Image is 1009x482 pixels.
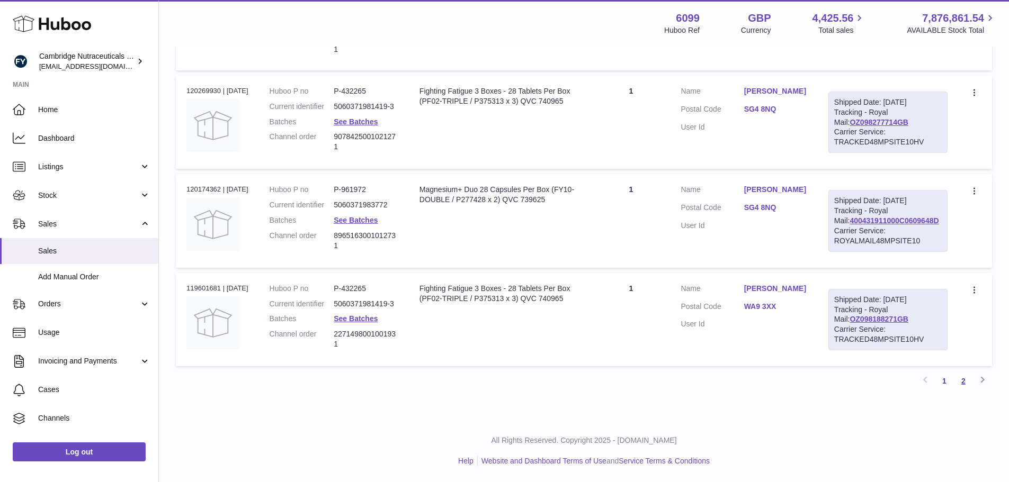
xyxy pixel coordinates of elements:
[834,226,942,246] div: Carrier Service: ROYALMAIL48MPSITE10
[664,25,700,35] div: Huboo Ref
[907,25,996,35] span: AVAILABLE Stock Total
[744,185,807,195] a: [PERSON_NAME]
[270,215,334,225] dt: Batches
[744,302,807,312] a: WA9 3XX
[828,289,948,350] div: Tracking - Royal Mail:
[186,198,239,251] img: no-photo.jpg
[186,185,248,194] div: 120174362 | [DATE]
[38,328,150,338] span: Usage
[334,231,398,251] dd: 8965163001012731
[592,174,670,267] td: 1
[38,299,139,309] span: Orders
[850,118,908,126] a: OZ098277714GB
[13,442,146,461] a: Log out
[334,216,378,224] a: See Batches
[834,295,942,305] div: Shipped Date: [DATE]
[334,86,398,96] dd: P-432265
[270,117,334,127] dt: Batches
[681,319,744,329] dt: User Id
[167,435,1001,445] p: All Rights Reserved. Copyright 2025 - [DOMAIN_NAME]
[334,329,398,349] dd: 2271498001001931
[744,86,807,96] a: [PERSON_NAME]
[334,284,398,294] dd: P-432265
[270,132,334,152] dt: Channel order
[744,284,807,294] a: [PERSON_NAME]
[834,196,942,206] div: Shipped Date: [DATE]
[828,92,948,153] div: Tracking - Royal Mail:
[681,185,744,197] dt: Name
[681,122,744,132] dt: User Id
[681,203,744,215] dt: Postal Code
[419,86,582,106] div: Fighting Fatigue 3 Boxes - 28 Tablets Per Box (PF02-TRIPLE / P375313 x 3) QVC 740965
[681,221,744,231] dt: User Id
[818,25,865,35] span: Total sales
[334,314,378,323] a: See Batches
[270,299,334,309] dt: Current identifier
[38,162,139,172] span: Listings
[186,86,248,96] div: 120269930 | [DATE]
[270,231,334,251] dt: Channel order
[38,190,139,201] span: Stock
[270,200,334,210] dt: Current identifier
[922,11,984,25] span: 7,876,861.54
[834,97,942,107] div: Shipped Date: [DATE]
[681,284,744,296] dt: Name
[481,457,606,465] a: Website and Dashboard Terms of Use
[681,104,744,117] dt: Postal Code
[954,371,973,390] a: 2
[38,246,150,256] span: Sales
[39,51,135,71] div: Cambridge Nutraceuticals Ltd
[38,219,139,229] span: Sales
[270,329,334,349] dt: Channel order
[681,86,744,99] dt: Name
[38,105,150,115] span: Home
[676,11,700,25] strong: 6099
[38,385,150,395] span: Cases
[334,102,398,112] dd: 5060371981419-3
[270,86,334,96] dt: Huboo P no
[334,200,398,210] dd: 5060371983772
[186,99,239,152] img: no-photo.jpg
[458,457,474,465] a: Help
[812,11,854,25] span: 4,425.56
[38,272,150,282] span: Add Manual Order
[39,62,156,70] span: [EMAIL_ADDRESS][DOMAIN_NAME]
[186,296,239,349] img: no-photo.jpg
[850,315,908,323] a: OZ098188271GB
[13,53,29,69] img: internalAdmin-6099@internal.huboo.com
[334,299,398,309] dd: 5060371981419-3
[834,127,942,147] div: Carrier Service: TRACKED48MPSITE10HV
[334,185,398,195] dd: P-961972
[741,25,771,35] div: Currency
[812,11,866,35] a: 4,425.56 Total sales
[419,284,582,304] div: Fighting Fatigue 3 Boxes - 28 Tablets Per Box (PF02-TRIPLE / P375313 x 3) QVC 740965
[748,11,771,25] strong: GBP
[270,314,334,324] dt: Batches
[850,216,939,225] a: 400431911000C0609648D
[270,102,334,112] dt: Current identifier
[592,273,670,366] td: 1
[38,133,150,143] span: Dashboard
[619,457,710,465] a: Service Terms & Conditions
[270,284,334,294] dt: Huboo P no
[834,324,942,344] div: Carrier Service: TRACKED48MPSITE10HV
[828,190,948,251] div: Tracking - Royal Mail:
[270,185,334,195] dt: Huboo P no
[478,456,710,466] li: and
[592,76,670,169] td: 1
[744,203,807,213] a: SG4 8NQ
[38,356,139,366] span: Invoicing and Payments
[419,185,582,205] div: Magnesium+ Duo 28 Capsules Per Box (FY10-DOUBLE / P277428 x 2) QVC 739625
[744,104,807,114] a: SG4 8NQ
[907,11,996,35] a: 7,876,861.54 AVAILABLE Stock Total
[38,413,150,423] span: Channels
[186,284,248,293] div: 119601681 | [DATE]
[935,371,954,390] a: 1
[681,302,744,314] dt: Postal Code
[334,117,378,126] a: See Batches
[334,132,398,152] dd: 9078425001021271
